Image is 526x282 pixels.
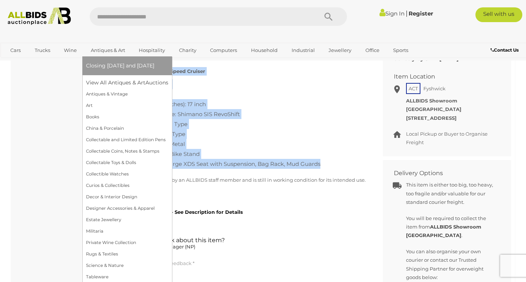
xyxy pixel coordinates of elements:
[406,247,495,282] p: You can also organise your own courier or contact our Trusted Shipping Partner for overweight goo...
[109,59,366,65] h2: Item Details
[124,89,366,99] li: Tyre Size: 700
[124,129,366,139] li: Rear Brakes: Rim Type
[491,46,520,54] a: Contact Us
[86,44,130,56] a: Antiques & Art
[406,98,461,112] strong: ALLBIDS Showroom [GEOGRAPHIC_DATA]
[409,10,433,17] a: Register
[109,237,366,252] h2: Question or Feedback about this item?
[6,56,68,69] a: [GEOGRAPHIC_DATA]
[491,47,519,53] b: Contact Us
[388,44,413,56] a: Sports
[124,99,366,109] li: Frame Height (inches): 17 inch
[406,131,488,145] span: Local Pickup or Buyer to Organise Freight
[124,139,366,149] li: Pedals: Plastic & Metal
[422,84,447,93] span: Fyshwick
[157,209,243,215] strong: Used - See Description for Details
[124,79,366,89] li: Colour: Ruby Red
[124,109,366,119] li: Gear Brand & Type: Shimano SIS RevoShift
[246,44,282,56] a: Household
[174,44,201,56] a: Charity
[124,119,366,129] li: Front Brakes: Rim Type
[59,44,82,56] a: Wine
[406,83,420,94] span: ACT
[406,181,495,206] p: This item is either too big, too heavy, too fragile and/or valuable for our standard courier frei...
[406,214,495,240] p: You will be required to collect the item from .
[310,7,347,26] button: Search
[124,159,366,169] li: Extra Features: Large XDS Seat with Suspension, Bag Rack, Mud Guards
[394,170,489,177] h2: Delivery Options
[406,9,408,17] span: |
[6,44,25,56] a: Cars
[394,55,459,62] b: Strictly by 5PM [DATE]
[134,44,170,56] a: Hospitality
[324,44,356,56] a: Jewellery
[4,7,75,25] img: Allbids.com.au
[124,149,366,159] li: Bike Stand: with Bike Stand
[361,44,384,56] a: Office
[394,73,489,80] h2: Item Location
[379,10,405,17] a: Sign In
[205,44,242,56] a: Computers
[406,224,481,238] b: ALLBIDS Showroom [GEOGRAPHIC_DATA]
[475,7,523,22] a: Sell with us
[287,44,320,56] a: Industrial
[109,176,366,193] p: This item has been tested by an ALLBIDS staff member and is still in working condition for its in...
[406,115,457,121] strong: [STREET_ADDRESS]
[30,44,55,56] a: Trucks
